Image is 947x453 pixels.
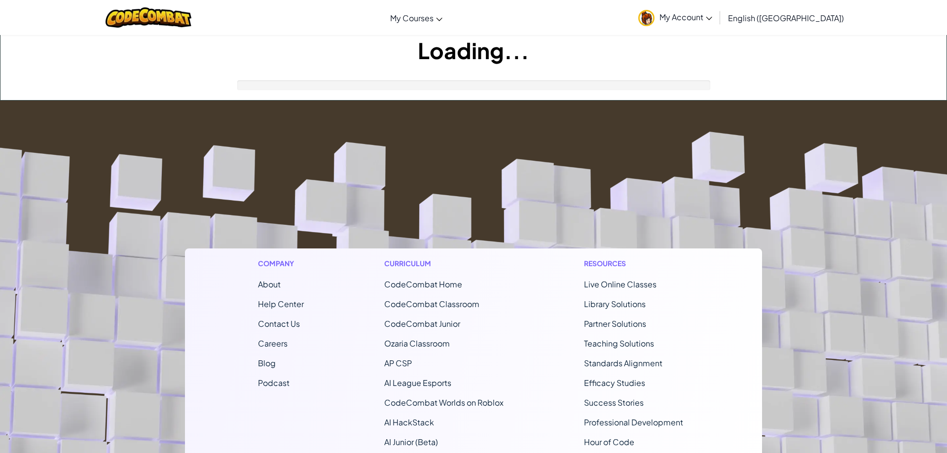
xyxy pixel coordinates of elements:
a: English ([GEOGRAPHIC_DATA]) [723,4,849,31]
a: My Account [633,2,717,33]
span: My Courses [390,13,434,23]
a: Help Center [258,299,304,309]
a: AI League Esports [384,378,451,388]
a: CodeCombat Junior [384,318,460,329]
a: CodeCombat Worlds on Roblox [384,397,504,408]
a: My Courses [385,4,447,31]
a: Efficacy Studies [584,378,645,388]
span: English ([GEOGRAPHIC_DATA]) [728,13,844,23]
a: Hour of Code [584,437,634,447]
span: My Account [659,12,712,22]
a: AI HackStack [384,417,434,427]
img: avatar [638,10,655,26]
span: Contact Us [258,318,300,329]
a: Partner Solutions [584,318,646,329]
a: About [258,279,281,289]
h1: Curriculum [384,258,504,269]
a: Live Online Classes [584,279,656,289]
span: CodeCombat Home [384,279,462,289]
a: Standards Alignment [584,358,662,368]
img: CodeCombat logo [106,7,192,28]
h1: Loading... [0,35,947,66]
a: Podcast [258,378,290,388]
a: CodeCombat Classroom [384,299,479,309]
h1: Company [258,258,304,269]
a: Ozaria Classroom [384,338,450,348]
a: Professional Development [584,417,683,427]
a: Blog [258,358,276,368]
a: AP CSP [384,358,412,368]
a: Teaching Solutions [584,338,654,348]
a: Success Stories [584,397,644,408]
a: Careers [258,338,288,348]
h1: Resources [584,258,689,269]
a: Library Solutions [584,299,646,309]
a: AI Junior (Beta) [384,437,438,447]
